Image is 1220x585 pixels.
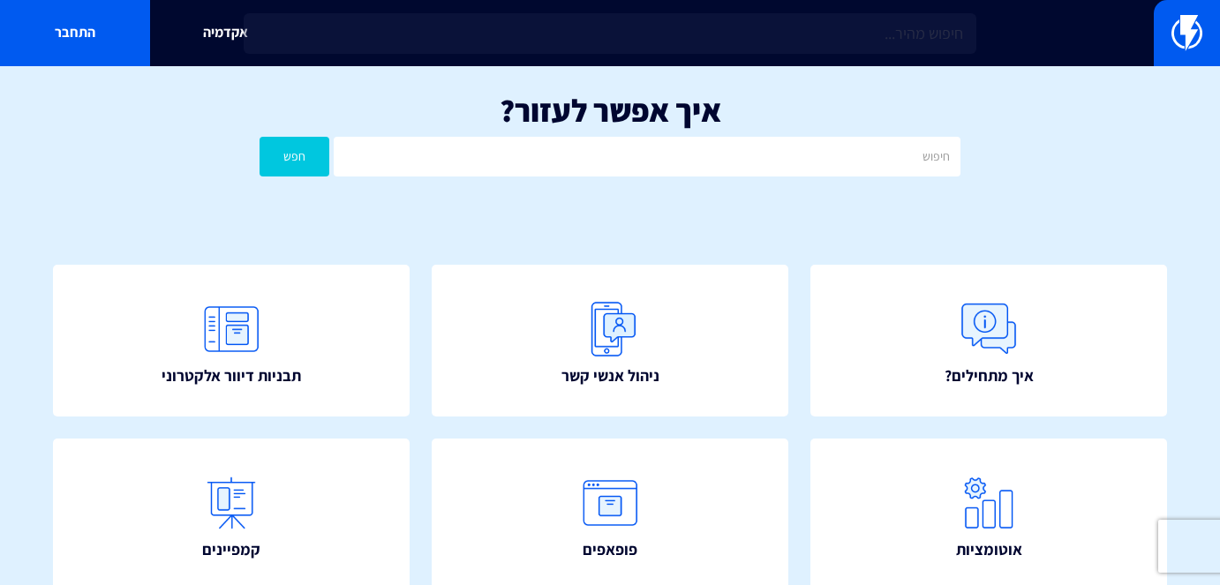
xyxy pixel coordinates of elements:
[53,265,410,416] a: תבניות דיוור אלקטרוני
[334,137,960,176] input: חיפוש
[810,265,1167,416] a: איך מתחילים?
[202,538,260,561] span: קמפיינים
[260,137,329,176] button: חפש
[432,265,788,416] a: ניהול אנשי קשר
[583,538,637,561] span: פופאפים
[26,93,1194,128] h1: איך אפשר לעזור?
[956,538,1022,561] span: אוטומציות
[162,364,301,387] span: תבניות דיוור אלקטרוני
[945,364,1034,387] span: איך מתחילים?
[561,364,659,387] span: ניהול אנשי קשר
[244,13,975,54] input: חיפוש מהיר...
